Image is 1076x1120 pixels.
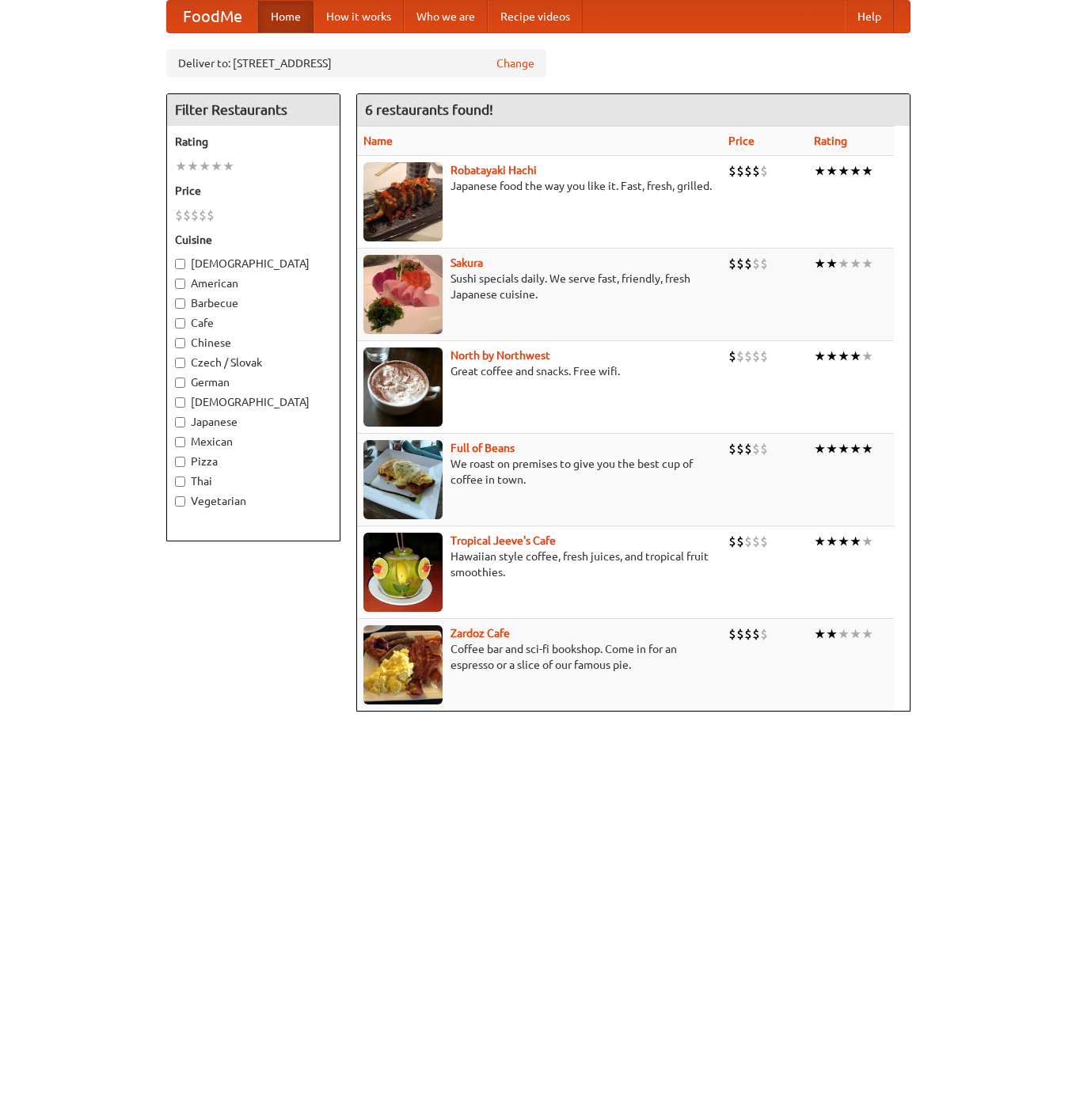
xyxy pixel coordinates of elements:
label: Czech / Slovak [175,355,332,370]
a: How it works [314,1,404,32]
li: ★ [199,158,211,175]
li: $ [728,533,736,550]
div: Deliver to: [STREET_ADDRESS] [166,49,546,78]
input: Barbecue [175,298,185,309]
li: $ [744,255,752,272]
li: ★ [814,347,826,365]
label: Barbecue [175,295,332,311]
input: Czech / Slovak [175,358,185,368]
li: $ [760,625,768,643]
li: ★ [861,255,873,272]
li: $ [744,440,752,457]
li: $ [752,625,760,643]
li: ★ [175,158,187,175]
li: ★ [211,158,222,175]
h5: Price [175,183,332,199]
li: ★ [826,440,838,457]
h4: Filter Restaurants [167,94,340,126]
li: $ [728,162,736,180]
label: Mexican [175,434,332,450]
li: ★ [861,162,873,180]
label: Pizza [175,454,332,469]
li: $ [760,162,768,180]
li: ★ [850,162,861,180]
input: American [175,279,185,289]
li: ★ [850,625,861,643]
li: $ [199,207,207,224]
li: $ [736,162,744,180]
li: ★ [826,533,838,550]
li: $ [736,440,744,457]
li: ★ [850,347,861,365]
a: Tropical Jeeve's Cafe [451,534,556,547]
a: Zardoz Cafe [451,627,510,640]
label: Cafe [175,315,332,331]
li: ★ [814,162,826,180]
a: Name [363,135,393,147]
a: Robatayaki Hachi [451,164,537,177]
input: Vegetarian [175,496,185,507]
li: ★ [838,533,850,550]
li: $ [736,625,744,643]
li: ★ [826,347,838,365]
li: ★ [850,255,861,272]
li: $ [183,207,191,224]
li: ★ [861,347,873,365]
li: ★ [838,255,850,272]
p: Japanese food the way you like it. Fast, fresh, grilled. [363,178,717,194]
input: Chinese [175,338,185,348]
li: ★ [826,255,838,272]
a: Change [496,55,534,71]
a: Rating [814,135,847,147]
label: German [175,374,332,390]
input: Cafe [175,318,185,328]
label: [DEMOGRAPHIC_DATA] [175,256,332,271]
a: Price [728,135,755,147]
li: ★ [861,533,873,550]
li: ★ [838,347,850,365]
li: $ [736,533,744,550]
li: ★ [814,440,826,457]
img: sakura.jpg [363,255,443,334]
a: FoodMe [167,1,258,32]
img: north.jpg [363,347,443,427]
a: North by Northwest [451,349,550,362]
li: $ [744,162,752,180]
li: $ [728,255,736,272]
li: ★ [826,162,838,180]
li: ★ [826,625,838,643]
a: Sakura [451,256,483,269]
a: Help [845,1,894,32]
li: $ [191,207,199,224]
label: Vegetarian [175,493,332,509]
li: ★ [861,625,873,643]
li: $ [752,347,760,365]
ng-pluralize: 6 restaurants found! [365,102,493,117]
li: ★ [850,533,861,550]
p: Hawaiian style coffee, fresh juices, and tropical fruit smoothies. [363,549,717,580]
p: Sushi specials daily. We serve fast, friendly, fresh Japanese cuisine. [363,271,717,302]
li: $ [744,625,752,643]
input: Thai [175,476,185,487]
label: American [175,275,332,291]
li: $ [744,533,752,550]
input: Mexican [175,437,185,447]
li: $ [207,207,215,224]
li: $ [175,207,183,224]
label: Chinese [175,335,332,351]
li: $ [752,440,760,457]
li: $ [752,533,760,550]
input: Pizza [175,457,185,467]
li: $ [752,255,760,272]
li: $ [760,440,768,457]
img: jeeves.jpg [363,533,443,612]
label: Thai [175,473,332,489]
a: Home [258,1,314,32]
p: We roast on premises to give you the best cup of coffee in town. [363,456,717,488]
p: Great coffee and snacks. Free wifi. [363,363,717,379]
